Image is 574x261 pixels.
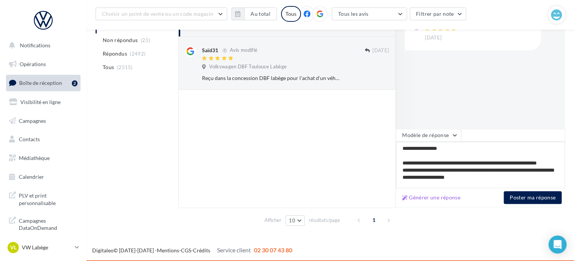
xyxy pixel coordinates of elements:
[130,51,146,57] span: (2492)
[5,131,82,147] a: Contacts
[548,235,566,253] div: Open Intercom Messenger
[202,74,340,82] div: Reçu dans la concession DBF labège pour l'achat d'un véhicule je tiens à les remercier pour le pr...
[209,63,287,70] span: Volkswagen DBF Toulouse Labège
[5,113,82,129] a: Campagnes
[5,187,82,210] a: PLV et print personnalisable
[254,246,292,253] span: 02 30 07 43 80
[202,47,218,54] div: Saïd31
[103,50,127,57] span: Répondus
[5,38,79,53] button: Notifications
[157,247,179,253] a: Mentions
[425,35,442,41] span: [DATE]
[230,47,257,53] span: Avis modifié
[396,129,461,142] button: Modèle de réponse
[244,8,277,20] button: Au total
[264,217,281,224] span: Afficher
[92,247,114,253] a: Digitaleo
[20,61,46,67] span: Opérations
[231,8,277,20] button: Au total
[96,8,227,20] button: Choisir un point de vente ou un code magasin
[5,150,82,166] a: Médiathèque
[504,191,562,204] button: Poster ma réponse
[10,244,17,251] span: VL
[117,64,133,70] span: (2515)
[19,80,62,86] span: Boîte de réception
[289,217,295,223] span: 10
[72,80,77,86] div: 2
[22,244,72,251] p: VW Labège
[309,217,340,224] span: résultats/page
[410,8,466,20] button: Filtrer par note
[6,240,80,255] a: VL VW Labège
[5,75,82,91] a: Boîte de réception2
[102,11,213,17] span: Choisir un point de vente ou un code magasin
[5,94,82,110] a: Visibilité en ligne
[19,117,46,124] span: Campagnes
[19,216,77,232] span: Campagnes DataOnDemand
[5,169,82,185] a: Calendrier
[103,63,114,71] span: Tous
[368,214,380,226] span: 1
[193,247,210,253] a: Crédits
[399,193,463,202] button: Générer une réponse
[281,6,301,22] div: Tous
[20,99,61,105] span: Visibilité en ligne
[338,11,369,17] span: Tous les avis
[20,42,50,48] span: Notifications
[5,213,82,235] a: Campagnes DataOnDemand
[285,215,305,226] button: 10
[19,155,50,161] span: Médiathèque
[181,247,191,253] a: CGS
[19,173,44,180] span: Calendrier
[332,8,407,20] button: Tous les avis
[103,36,138,44] span: Non répondus
[372,47,389,54] span: [DATE]
[92,247,292,253] span: © [DATE]-[DATE] - - -
[19,190,77,207] span: PLV et print personnalisable
[141,37,150,43] span: (23)
[217,246,251,253] span: Service client
[19,136,40,142] span: Contacts
[5,56,82,72] a: Opérations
